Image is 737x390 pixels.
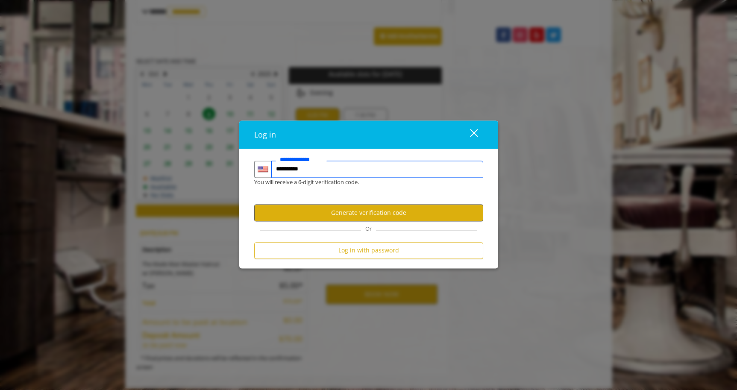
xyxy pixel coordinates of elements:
[254,242,483,259] button: Log in with password
[454,126,483,144] button: close dialog
[460,128,477,141] div: close dialog
[254,129,276,140] span: Log in
[254,161,271,178] div: Country
[254,205,483,221] button: Generate verification code
[248,178,477,187] div: You will receive a 6-digit verification code.
[361,225,376,232] span: Or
